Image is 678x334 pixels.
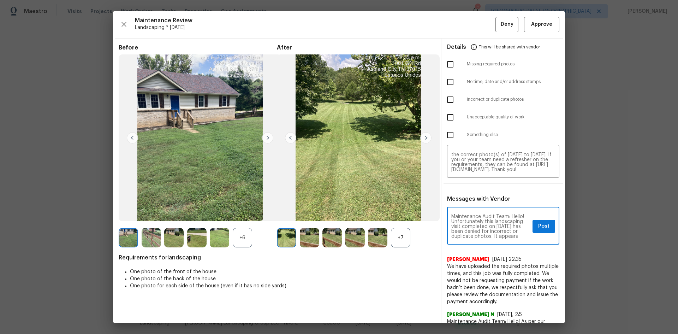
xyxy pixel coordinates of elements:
[447,39,466,55] span: Details
[497,312,522,317] span: [DATE], 2:5
[130,268,435,275] li: One photo of the front of the house
[119,44,277,51] span: Before
[441,73,565,91] div: No time, date and/or address stamps
[130,282,435,289] li: One photo for each side of the house (even if it has no side yards)
[441,55,565,73] div: Missing required photos
[420,132,432,143] img: right-chevron-button-url
[451,214,530,239] textarea: Maintenance Audit Team: Hello! Unfortunately this landscaping visit completed on [DATE] has been ...
[479,39,540,55] span: This will be shared with vendor
[262,132,273,143] img: right-chevron-button-url
[135,24,495,31] span: Landscaping * [DATE]
[531,20,552,29] span: Approve
[495,17,518,32] button: Deny
[492,257,522,262] span: [DATE] 22:35
[119,254,435,261] span: Requirements for landscaping
[277,44,435,51] span: After
[467,132,559,138] span: Something else
[135,17,495,24] span: Maintenance Review
[451,152,555,172] textarea: Maintenance Audit Team: Hello! Unfortunately this landscaping visit completed on [DATE] has been ...
[285,132,296,143] img: left-chevron-button-url
[441,109,565,126] div: Unacceptable quality of work
[467,79,559,85] span: No time, date and/or address stamps
[441,126,565,144] div: Something else
[447,311,494,318] span: [PERSON_NAME] N
[533,220,555,233] button: Post
[391,228,410,247] div: +7
[127,132,138,143] img: left-chevron-button-url
[501,20,513,29] span: Deny
[441,91,565,109] div: Incorrect or duplicate photos
[447,263,559,305] span: We have uploaded the required photos multiple times, and this job was fully completed. We would n...
[447,256,489,263] span: [PERSON_NAME]
[467,114,559,120] span: Unacceptable quality of work
[467,96,559,102] span: Incorrect or duplicate photos
[467,61,559,67] span: Missing required photos
[130,275,435,282] li: One photo of the back of the house
[447,196,510,202] span: Messages with Vendor
[538,222,549,231] span: Post
[233,228,252,247] div: +6
[524,17,559,32] button: Approve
